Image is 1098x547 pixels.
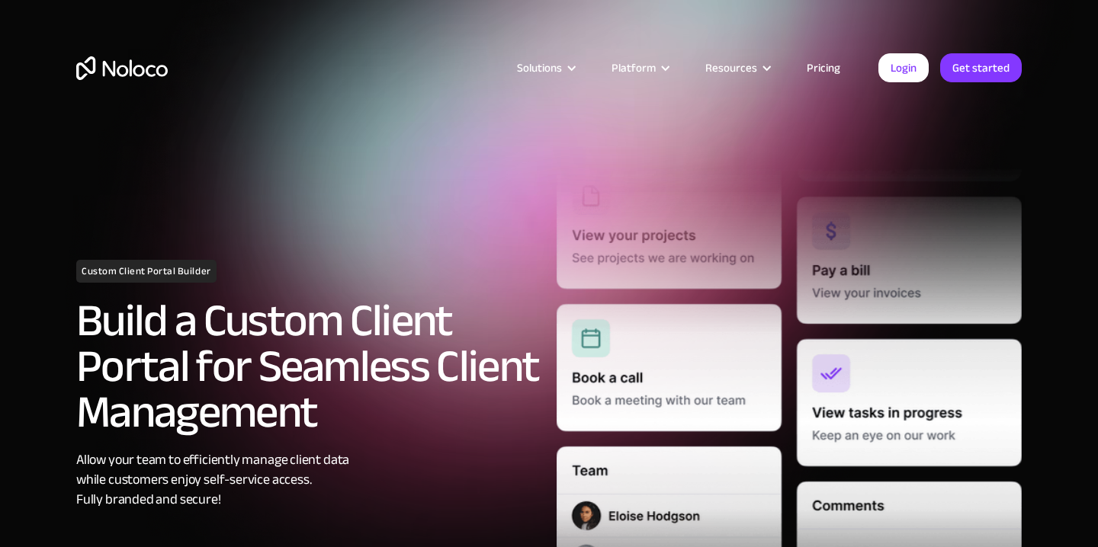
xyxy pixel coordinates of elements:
[76,56,168,80] a: home
[612,58,656,78] div: Platform
[517,58,562,78] div: Solutions
[592,58,686,78] div: Platform
[878,53,929,82] a: Login
[76,260,217,283] h1: Custom Client Portal Builder
[788,58,859,78] a: Pricing
[498,58,592,78] div: Solutions
[76,450,541,510] div: Allow your team to efficiently manage client data while customers enjoy self-service access. Full...
[76,298,541,435] h2: Build a Custom Client Portal for Seamless Client Management
[940,53,1022,82] a: Get started
[686,58,788,78] div: Resources
[705,58,757,78] div: Resources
